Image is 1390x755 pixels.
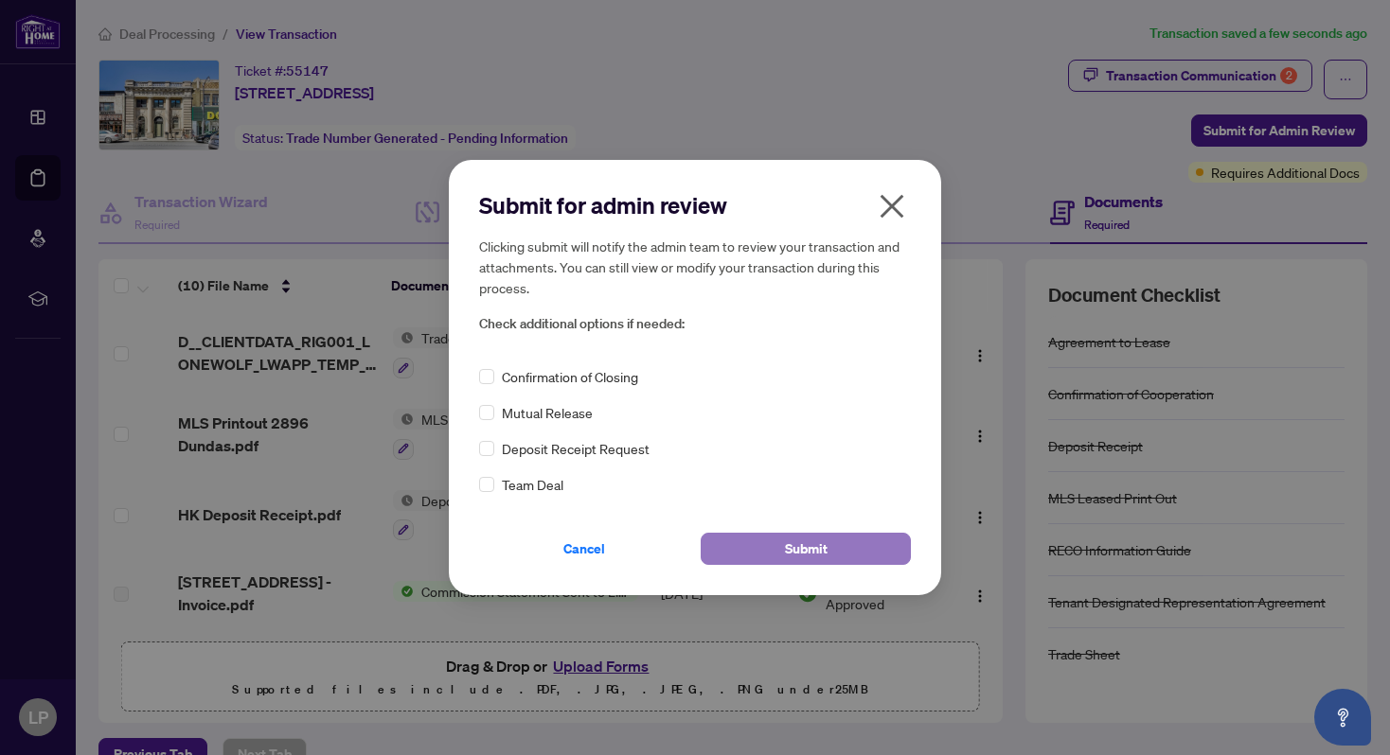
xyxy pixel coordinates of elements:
span: close [877,191,907,221]
h5: Clicking submit will notify the admin team to review your transaction and attachments. You can st... [479,236,911,298]
span: Confirmation of Closing [502,366,638,387]
h2: Submit for admin review [479,190,911,220]
button: Cancel [479,533,689,565]
span: Check additional options if needed: [479,313,911,335]
span: Team Deal [502,474,563,495]
span: Mutual Release [502,402,593,423]
span: Cancel [563,534,605,564]
span: Deposit Receipt Request [502,438,650,459]
button: Open asap [1314,689,1371,746]
button: Submit [701,533,911,565]
span: Submit [785,534,828,564]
